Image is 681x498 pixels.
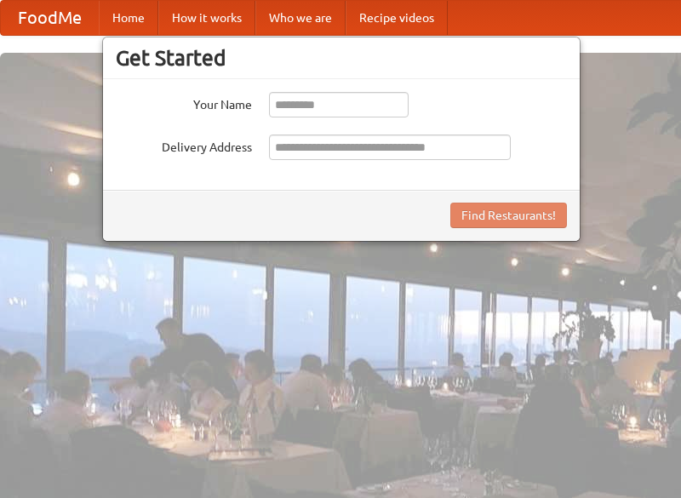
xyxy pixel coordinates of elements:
label: Delivery Address [116,135,252,156]
a: How it works [158,1,255,35]
a: Recipe videos [346,1,448,35]
a: Home [99,1,158,35]
button: Find Restaurants! [450,203,567,228]
h3: Get Started [116,45,567,71]
a: FoodMe [1,1,99,35]
label: Your Name [116,92,252,113]
a: Who we are [255,1,346,35]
